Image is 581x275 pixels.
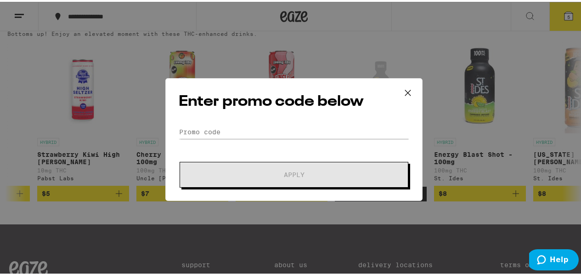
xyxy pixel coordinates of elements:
input: Promo code [179,123,409,137]
h2: Enter promo code below [179,90,409,110]
iframe: Opens a widget where you can find more information [529,247,579,270]
span: Apply [284,170,305,176]
button: Apply [180,160,408,186]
